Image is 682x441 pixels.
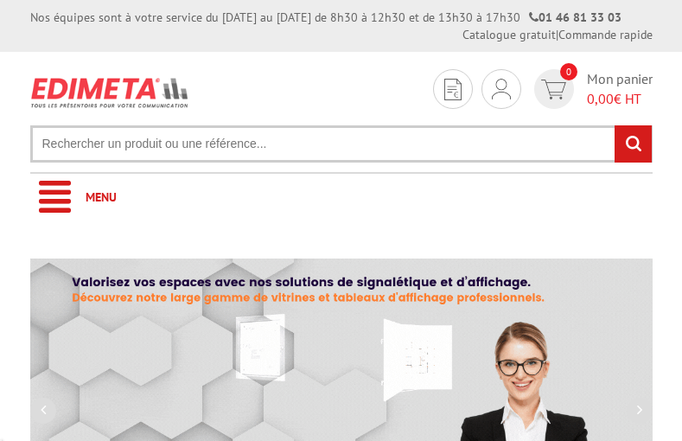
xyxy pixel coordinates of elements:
[530,69,653,109] a: devis rapide 0 Mon panier 0,00€ HT
[587,89,653,109] span: € HT
[529,10,621,25] strong: 01 46 81 33 03
[444,79,462,100] img: devis rapide
[560,63,577,80] span: 0
[30,125,653,163] input: Rechercher un produit ou une référence...
[30,69,190,116] img: Présentoir, panneau, stand - Edimeta - PLV, affichage, mobilier bureau, entreprise
[587,69,653,109] span: Mon panier
[558,27,653,42] a: Commande rapide
[462,27,556,42] a: Catalogue gratuit
[30,174,653,221] a: Menu
[492,79,511,99] img: devis rapide
[615,125,652,163] input: rechercher
[541,80,566,99] img: devis rapide
[587,90,614,107] span: 0,00
[462,26,653,43] div: |
[30,9,621,26] div: Nos équipes sont à votre service du [DATE] au [DATE] de 8h30 à 12h30 et de 13h30 à 17h30
[86,189,117,205] span: Menu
